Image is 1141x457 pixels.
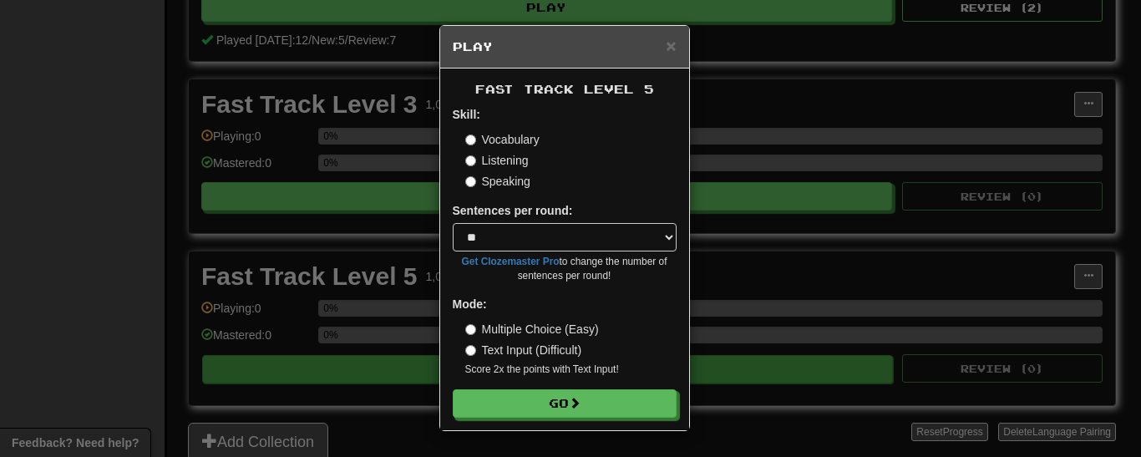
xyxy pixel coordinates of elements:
small: to change the number of sentences per round! [453,255,677,283]
label: Multiple Choice (Easy) [465,321,599,338]
span: Fast Track Level 5 [475,82,654,96]
input: Speaking [465,176,476,187]
button: Close [666,37,676,54]
input: Multiple Choice (Easy) [465,324,476,335]
strong: Skill: [453,108,480,121]
input: Listening [465,155,476,166]
input: Text Input (Difficult) [465,345,476,356]
label: Text Input (Difficult) [465,342,582,358]
label: Speaking [465,173,530,190]
label: Sentences per round: [453,202,573,219]
span: × [666,36,676,55]
h5: Play [453,38,677,55]
input: Vocabulary [465,135,476,145]
label: Vocabulary [465,131,540,148]
small: Score 2x the points with Text Input ! [465,363,677,377]
label: Listening [465,152,529,169]
strong: Mode: [453,297,487,311]
a: Get Clozemaster Pro [462,256,560,267]
button: Go [453,389,677,418]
